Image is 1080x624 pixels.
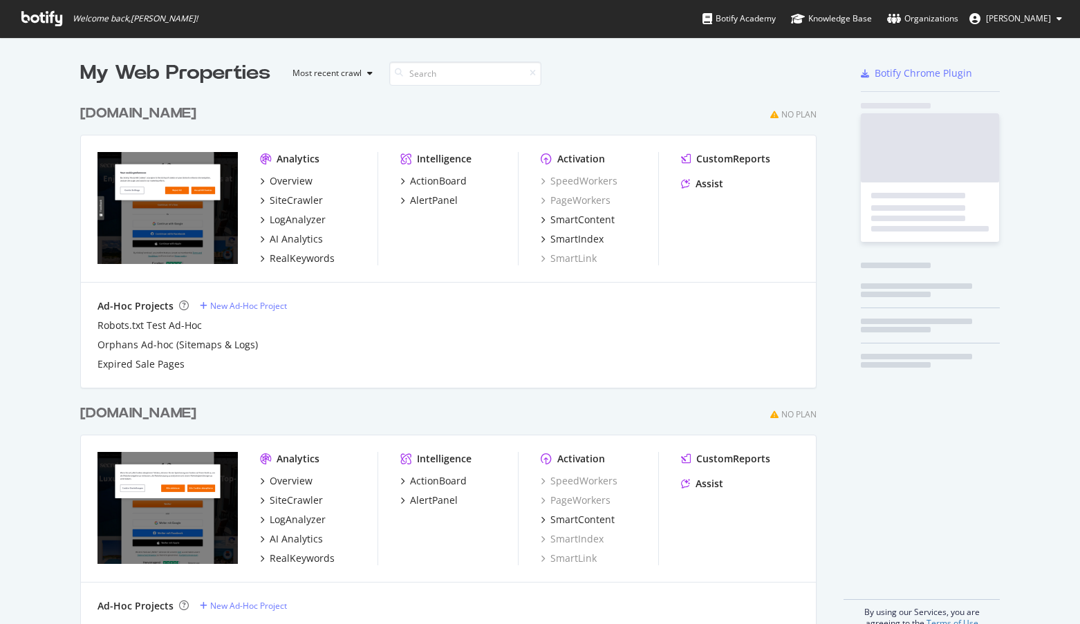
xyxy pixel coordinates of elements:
div: Assist [696,177,723,191]
div: New Ad-Hoc Project [210,600,287,612]
a: [DOMAIN_NAME] [80,404,202,424]
span: Michael Dobinson [986,12,1051,24]
a: SmartLink [541,252,597,265]
div: SmartContent [550,213,615,227]
a: AlertPanel [400,493,458,507]
a: New Ad-Hoc Project [200,300,287,312]
div: Activation [557,452,605,466]
a: AI Analytics [260,232,323,246]
div: ActionBoard [410,474,467,488]
img: secretescapes.de [97,452,238,564]
a: SmartContent [541,213,615,227]
div: Intelligence [417,152,472,166]
a: CustomReports [681,452,770,466]
div: Activation [557,152,605,166]
a: SiteCrawler [260,193,323,207]
div: CustomReports [696,152,770,166]
div: AlertPanel [410,193,458,207]
div: Knowledge Base [791,12,872,26]
div: ActionBoard [410,174,467,188]
a: Orphans Ad-hoc (Sitemaps & Logs) [97,338,258,352]
a: Overview [260,474,313,488]
a: [DOMAIN_NAME] [80,104,202,124]
div: Overview [270,474,313,488]
div: Assist [696,477,723,491]
div: Ad-Hoc Projects [97,299,174,313]
a: Robots.txt Test Ad-Hoc [97,319,202,332]
a: Assist [681,477,723,491]
a: AI Analytics [260,532,323,546]
a: SmartIndex [541,532,604,546]
div: LogAnalyzer [270,513,326,527]
div: Analytics [277,152,319,166]
div: Organizations [887,12,958,26]
div: AI Analytics [270,232,323,246]
a: CustomReports [681,152,770,166]
div: No Plan [781,408,817,420]
div: SmartContent [550,513,615,527]
div: SiteCrawler [270,193,323,207]
a: RealKeywords [260,551,335,565]
div: Botify Chrome Plugin [875,66,972,80]
div: Botify Academy [702,12,776,26]
a: New Ad-Hoc Project [200,600,287,612]
div: RealKeywords [270,551,335,565]
a: SmartLink [541,551,597,565]
a: Assist [681,177,723,191]
a: Overview [260,174,313,188]
div: [DOMAIN_NAME] [80,404,196,424]
div: Most recent crawl [292,69,362,77]
a: SmartContent [541,513,615,527]
div: AlertPanel [410,493,458,507]
div: Analytics [277,452,319,466]
div: [DOMAIN_NAME] [80,104,196,124]
button: Most recent crawl [281,62,378,84]
button: [PERSON_NAME] [958,8,1073,30]
span: Welcome back, [PERSON_NAME] ! [73,13,198,24]
a: PageWorkers [541,193,611,207]
div: Overview [270,174,313,188]
a: SmartIndex [541,232,604,246]
img: secretescapes.com [97,152,238,264]
a: PageWorkers [541,493,611,507]
div: Ad-Hoc Projects [97,599,174,613]
div: SiteCrawler [270,493,323,507]
div: No Plan [781,108,817,120]
a: AlertPanel [400,193,458,207]
div: New Ad-Hoc Project [210,300,287,312]
div: AI Analytics [270,532,323,546]
a: ActionBoard [400,474,467,488]
a: SpeedWorkers [541,174,617,188]
div: Intelligence [417,452,472,466]
div: CustomReports [696,452,770,466]
div: SmartIndex [550,232,604,246]
div: RealKeywords [270,252,335,265]
a: SiteCrawler [260,493,323,507]
input: Search [389,62,541,86]
a: ActionBoard [400,174,467,188]
a: Botify Chrome Plugin [861,66,972,80]
a: SpeedWorkers [541,474,617,488]
div: My Web Properties [80,59,270,87]
a: LogAnalyzer [260,513,326,527]
div: LogAnalyzer [270,213,326,227]
a: Expired Sale Pages [97,357,185,371]
a: LogAnalyzer [260,213,326,227]
a: RealKeywords [260,252,335,265]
